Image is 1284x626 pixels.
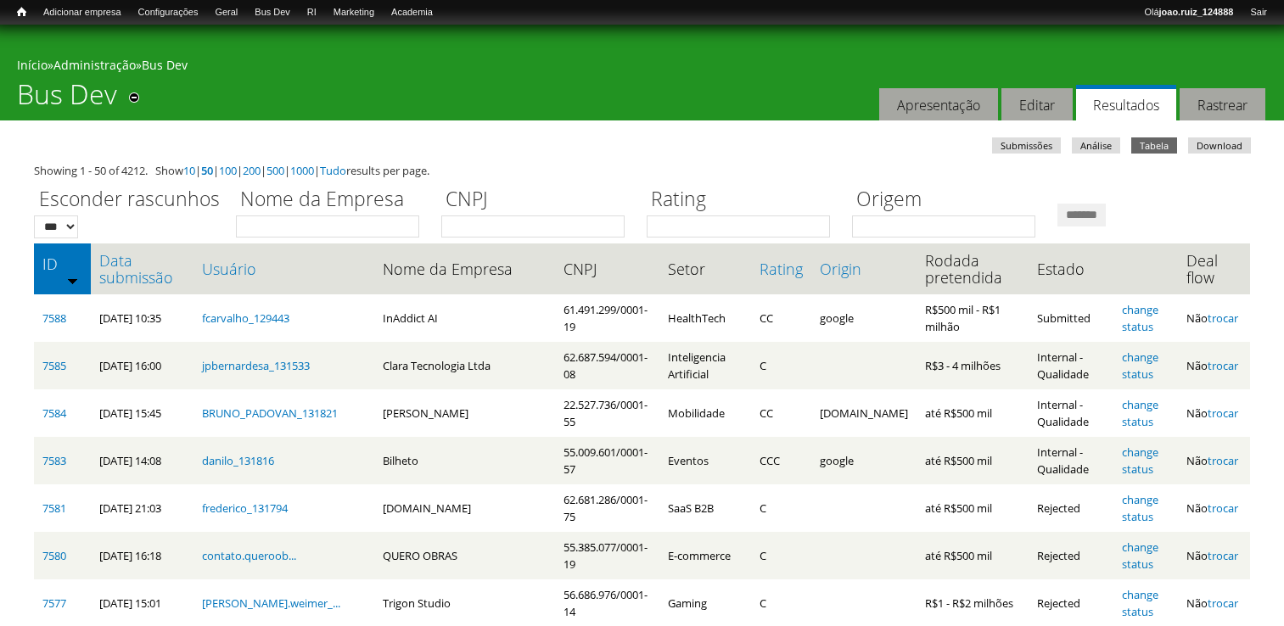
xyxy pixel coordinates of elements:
[383,4,441,21] a: Academia
[246,4,299,21] a: Bus Dev
[555,342,659,389] td: 62.687.594/0001-08
[751,294,811,342] td: CC
[17,6,26,18] span: Início
[1131,137,1177,154] a: Tabela
[751,389,811,437] td: CC
[42,255,82,272] a: ID
[659,342,751,389] td: Inteligencia Artificial
[91,437,193,484] td: [DATE] 14:08
[325,4,383,21] a: Marketing
[1072,137,1120,154] a: Análise
[17,57,48,73] a: Início
[1159,7,1234,17] strong: joao.ruiz_124888
[1122,539,1158,572] a: change status
[91,342,193,389] td: [DATE] 16:00
[555,532,659,579] td: 55.385.077/0001-19
[290,163,314,178] a: 1000
[202,453,274,468] a: danilo_131816
[53,57,136,73] a: Administração
[852,185,1046,215] label: Origem
[441,185,636,215] label: CNPJ
[917,342,1029,389] td: R$3 - 4 milhões
[320,163,346,178] a: Tudo
[1188,137,1251,154] a: Download
[659,437,751,484] td: Eventos
[811,389,917,437] td: [DOMAIN_NAME]
[917,243,1029,294] th: Rodada pretendida
[1122,302,1158,334] a: change status
[992,137,1061,154] a: Submissões
[17,78,117,120] h1: Bus Dev
[1135,4,1242,21] a: Olájoao.ruiz_124888
[206,4,246,21] a: Geral
[201,163,213,178] a: 50
[91,294,193,342] td: [DATE] 10:35
[555,437,659,484] td: 55.009.601/0001-57
[917,294,1029,342] td: R$500 mil - R$1 milhão
[917,389,1029,437] td: até R$500 mil
[130,4,207,21] a: Configurações
[202,548,296,563] a: contato.queroob...
[1029,484,1113,532] td: Rejected
[760,260,803,277] a: Rating
[751,342,811,389] td: C
[1208,358,1238,373] a: trocar
[555,484,659,532] td: 62.681.286/0001-75
[1029,389,1113,437] td: Internal - Qualidade
[91,532,193,579] td: [DATE] 16:18
[647,185,841,215] label: Rating
[374,389,554,437] td: [PERSON_NAME]
[42,595,66,611] a: 7577
[1029,294,1113,342] td: Submitted
[820,260,908,277] a: Origin
[142,57,188,73] a: Bus Dev
[42,453,66,468] a: 7583
[1208,405,1238,421] a: trocar
[917,532,1029,579] td: até R$500 mil
[1122,397,1158,429] a: change status
[1122,492,1158,524] a: change status
[35,4,130,21] a: Adicionar empresa
[879,88,998,121] a: Apresentação
[1242,4,1276,21] a: Sair
[1178,532,1250,579] td: Não
[751,437,811,484] td: CCC
[91,389,193,437] td: [DATE] 15:45
[1208,310,1238,326] a: trocar
[42,548,66,563] a: 7580
[1122,349,1158,382] a: change status
[202,310,289,326] a: fcarvalho_129443
[219,163,237,178] a: 100
[183,163,195,178] a: 10
[659,484,751,532] td: SaaS B2B
[1029,437,1113,484] td: Internal - Qualidade
[42,310,66,326] a: 7588
[202,595,340,611] a: [PERSON_NAME].weimer_...
[917,437,1029,484] td: até R$500 mil
[34,185,225,215] label: Esconder rascunhos
[99,252,185,286] a: Data submissão
[236,185,430,215] label: Nome da Empresa
[42,500,66,516] a: 7581
[659,243,751,294] th: Setor
[67,275,78,286] img: ordem crescente
[555,294,659,342] td: 61.491.299/0001-19
[1178,437,1250,484] td: Não
[202,358,310,373] a: jpbernardesa_131533
[659,532,751,579] td: E-commerce
[751,532,811,579] td: C
[751,484,811,532] td: C
[1208,453,1238,468] a: trocar
[1178,294,1250,342] td: Não
[299,4,325,21] a: RI
[1208,548,1238,563] a: trocar
[1178,243,1250,294] th: Deal flow
[202,500,288,516] a: frederico_131794
[42,405,66,421] a: 7584
[374,484,554,532] td: [DOMAIN_NAME]
[1029,342,1113,389] td: Internal - Qualidade
[1001,88,1073,121] a: Editar
[1208,500,1238,516] a: trocar
[555,389,659,437] td: 22.527.736/0001-55
[91,484,193,532] td: [DATE] 21:03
